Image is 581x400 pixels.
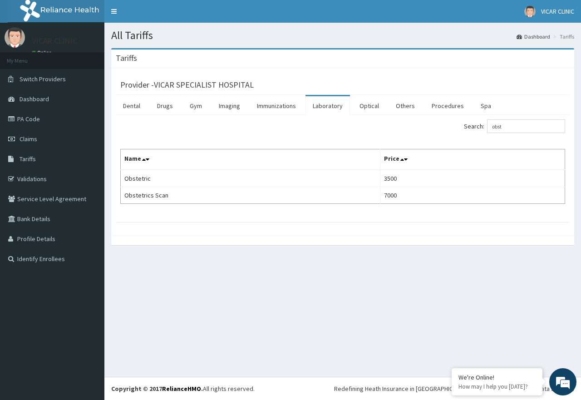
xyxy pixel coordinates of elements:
strong: Copyright © 2017 . [111,385,203,393]
a: Laboratory [305,96,350,115]
label: Search: [464,119,565,133]
div: We're Online! [458,373,536,381]
a: Others [389,96,422,115]
td: Obstetric [121,170,380,187]
div: Minimize live chat window [149,5,171,26]
h1: All Tariffs [111,30,574,41]
a: Dashboard [517,33,550,40]
th: Price [380,149,565,170]
span: VICAR CLINIC [541,7,574,15]
span: Switch Providers [20,75,66,83]
a: Drugs [150,96,180,115]
li: Tariffs [551,33,574,40]
td: Obstetrics Scan [121,187,380,204]
img: User Image [5,27,25,48]
footer: All rights reserved. [104,377,581,400]
img: User Image [524,6,536,17]
p: How may I help you today? [458,383,536,390]
th: Name [121,149,380,170]
td: 3500 [380,170,565,187]
input: Search: [487,119,565,133]
span: Tariffs [20,155,36,163]
td: 7000 [380,187,565,204]
p: VICAR CLINIC [32,37,77,45]
a: Online [32,49,54,56]
a: Spa [473,96,498,115]
a: Imaging [212,96,247,115]
div: Chat with us now [47,51,153,63]
a: Gym [182,96,209,115]
a: Immunizations [250,96,303,115]
img: d_794563401_company_1708531726252_794563401 [17,45,37,68]
span: Dashboard [20,95,49,103]
a: Optical [352,96,386,115]
span: Claims [20,135,37,143]
div: Redefining Heath Insurance in [GEOGRAPHIC_DATA] using Telemedicine and Data Science! [334,384,574,393]
h3: Provider - VICAR SPECIALIST HOSPITAL [120,81,254,89]
textarea: Type your message and hit 'Enter' [5,248,173,280]
a: Procedures [424,96,471,115]
a: RelianceHMO [162,385,201,393]
span: We're online! [53,114,125,206]
a: Dental [116,96,148,115]
h3: Tariffs [116,54,137,62]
